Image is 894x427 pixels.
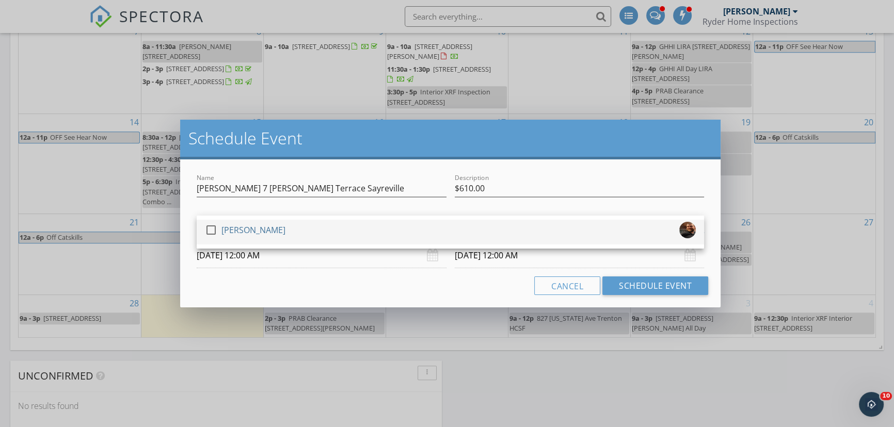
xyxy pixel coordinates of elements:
[455,243,705,268] input: Select date
[880,392,892,400] span: 10
[859,392,884,417] iframe: Intercom live chat
[188,128,712,149] h2: Schedule Event
[602,276,708,295] button: Schedule Event
[197,243,446,268] input: Select date
[221,222,285,238] div: [PERSON_NAME]
[534,276,600,295] button: Cancel
[679,222,696,238] img: headshot1.jpg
